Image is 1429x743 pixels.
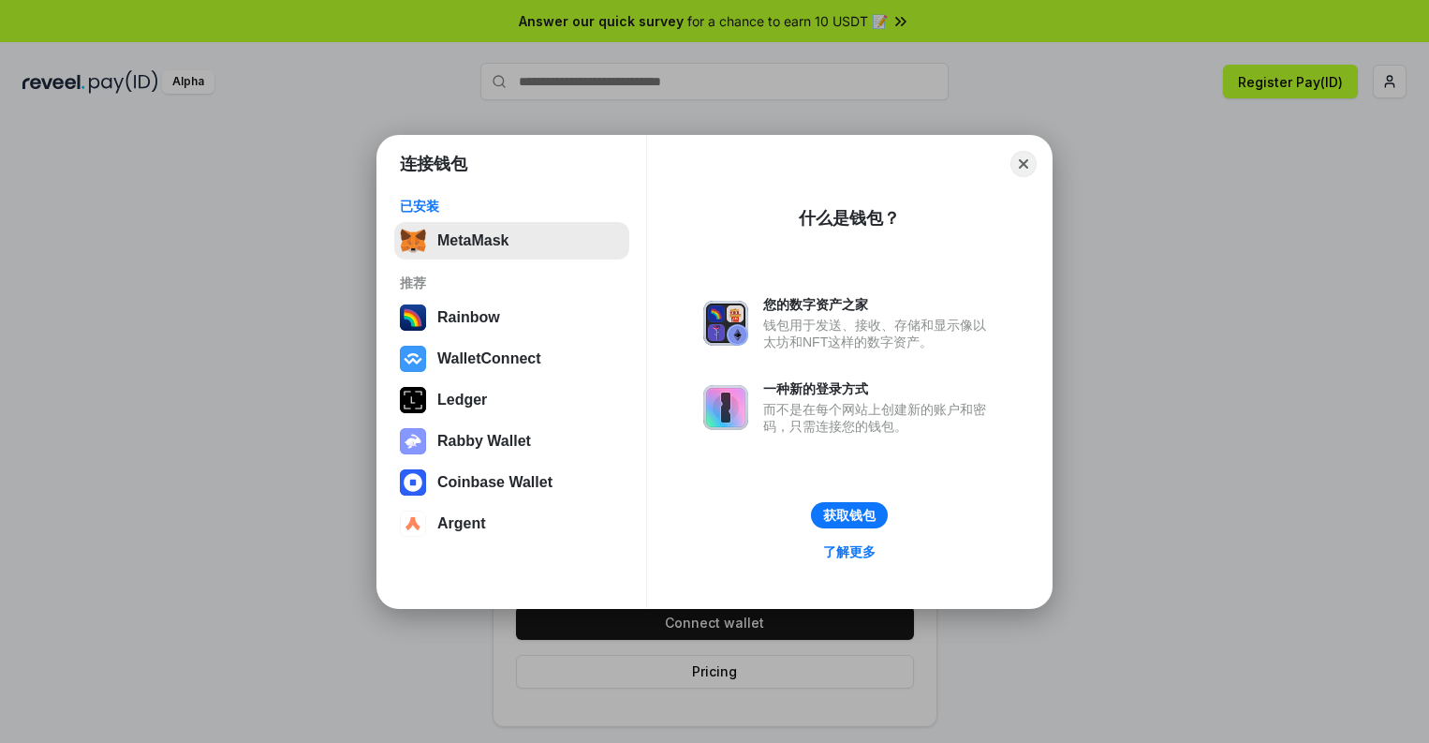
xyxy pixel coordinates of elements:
h1: 连接钱包 [400,153,467,175]
div: 推荐 [400,275,624,291]
div: Coinbase Wallet [437,474,552,491]
div: Argent [437,515,486,532]
button: Coinbase Wallet [394,464,629,501]
div: WalletConnect [437,350,541,367]
div: 您的数字资产之家 [763,296,995,313]
img: svg+xml,%3Csvg%20xmlns%3D%22http%3A%2F%2Fwww.w3.org%2F2000%2Fsvg%22%20fill%3D%22none%22%20viewBox... [400,428,426,454]
img: svg+xml,%3Csvg%20fill%3D%22none%22%20height%3D%2233%22%20viewBox%3D%220%200%2035%2033%22%20width%... [400,228,426,254]
button: MetaMask [394,222,629,260]
button: Rabby Wallet [394,423,629,460]
div: Rabby Wallet [437,433,531,450]
button: WalletConnect [394,340,629,378]
div: 一种新的登录方式 [763,380,995,397]
div: 而不是在每个网站上创建新的账户和密码，只需连接您的钱包。 [763,401,995,435]
img: svg+xml,%3Csvg%20xmlns%3D%22http%3A%2F%2Fwww.w3.org%2F2000%2Fsvg%22%20fill%3D%22none%22%20viewBox... [703,385,748,430]
div: 什么是钱包？ [799,207,900,230]
button: Close [1010,151,1037,177]
img: svg+xml,%3Csvg%20width%3D%2228%22%20height%3D%2228%22%20viewBox%3D%220%200%2028%2028%22%20fill%3D... [400,511,426,537]
a: 了解更多 [812,540,887,564]
div: 钱包用于发送、接收、存储和显示像以太坊和NFT这样的数字资产。 [763,317,995,350]
button: Rainbow [394,299,629,336]
div: 已安装 [400,198,624,215]
div: 了解更多 [823,543,876,560]
img: svg+xml,%3Csvg%20xmlns%3D%22http%3A%2F%2Fwww.w3.org%2F2000%2Fsvg%22%20width%3D%2228%22%20height%3... [400,387,426,413]
button: Ledger [394,381,629,419]
div: Ledger [437,392,487,409]
img: svg+xml,%3Csvg%20width%3D%22120%22%20height%3D%22120%22%20viewBox%3D%220%200%20120%20120%22%20fil... [400,305,426,331]
div: 获取钱包 [823,507,876,524]
img: svg+xml,%3Csvg%20xmlns%3D%22http%3A%2F%2Fwww.w3.org%2F2000%2Fsvg%22%20fill%3D%22none%22%20viewBox... [703,301,748,346]
div: Rainbow [437,309,500,326]
button: 获取钱包 [811,502,888,528]
button: Argent [394,505,629,542]
img: svg+xml,%3Csvg%20width%3D%2228%22%20height%3D%2228%22%20viewBox%3D%220%200%2028%2028%22%20fill%3D... [400,346,426,372]
img: svg+xml,%3Csvg%20width%3D%2228%22%20height%3D%2228%22%20viewBox%3D%220%200%2028%2028%22%20fill%3D... [400,469,426,496]
div: MetaMask [437,232,508,249]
